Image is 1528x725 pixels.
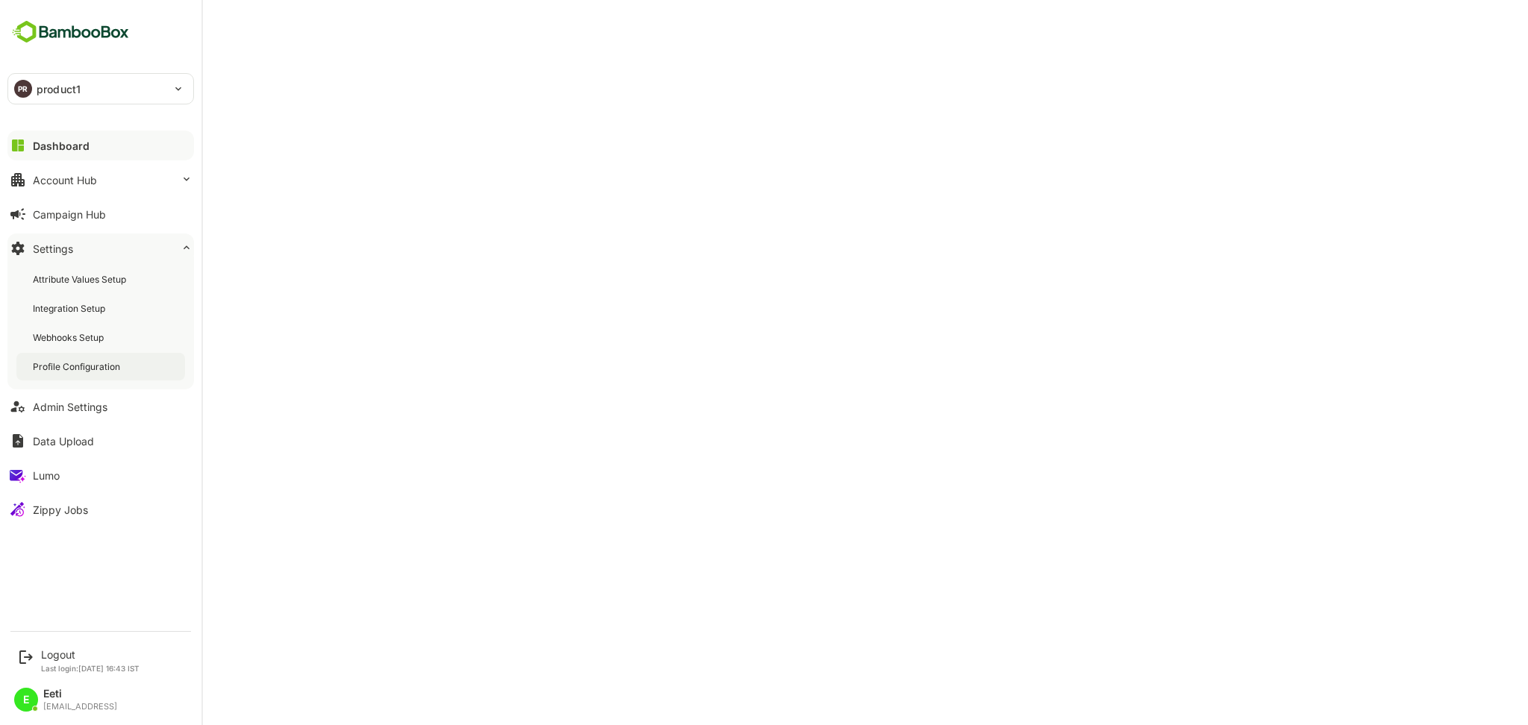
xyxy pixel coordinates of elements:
div: Eeti [43,688,117,700]
div: Campaign Hub [33,208,106,221]
div: Integration Setup [33,302,108,315]
button: Account Hub [7,165,194,195]
div: Profile Configuration [33,360,123,373]
button: Lumo [7,460,194,490]
div: Zippy Jobs [33,503,88,516]
button: Settings [7,233,194,263]
p: Last login: [DATE] 16:43 IST [41,664,140,673]
div: Logout [41,648,140,661]
img: BambooboxFullLogoMark.5f36c76dfaba33ec1ec1367b70bb1252.svg [7,18,134,46]
div: Settings [33,242,73,255]
div: PR [14,80,32,98]
div: Account Hub [33,174,97,186]
div: Attribute Values Setup [33,273,129,286]
button: Data Upload [7,426,194,456]
button: Admin Settings [7,392,194,421]
div: E [14,688,38,712]
div: Dashboard [33,139,90,152]
div: Lumo [33,469,60,482]
div: Data Upload [33,435,94,448]
div: Admin Settings [33,401,107,413]
button: Dashboard [7,131,194,160]
button: Zippy Jobs [7,495,194,524]
div: PRproduct1 [8,74,193,104]
div: Webhooks Setup [33,331,107,344]
p: product1 [37,81,81,97]
button: Campaign Hub [7,199,194,229]
div: [EMAIL_ADDRESS] [43,702,117,712]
